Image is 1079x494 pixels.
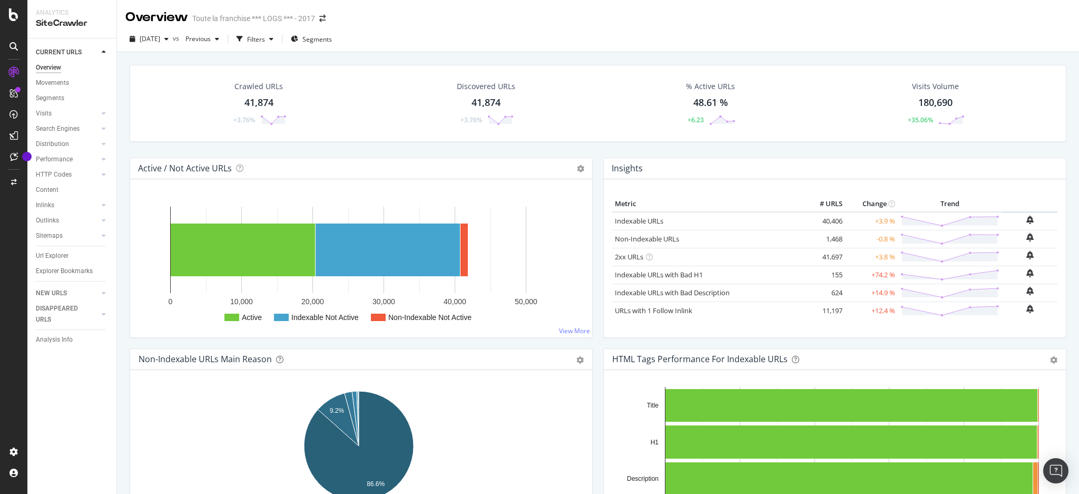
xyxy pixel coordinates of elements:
[36,8,108,17] div: Analytics
[444,297,466,306] text: 40,000
[140,34,160,43] span: 2025 Oct. 8th
[908,115,933,124] div: +35.06%
[615,288,730,297] a: Indexable URLs with Bad Description
[138,161,232,176] h4: Active / Not Active URLs
[36,154,73,165] div: Performance
[651,439,659,446] text: H1
[233,115,255,124] div: +3.76%
[36,250,109,261] a: Url Explorer
[36,230,63,241] div: Sitemaps
[247,35,265,44] div: Filters
[36,334,73,345] div: Analysis Info
[36,288,67,299] div: NEW URLS
[615,216,663,226] a: Indexable URLs
[1026,287,1034,295] div: bell-plus
[1026,305,1034,313] div: bell-plus
[515,297,537,306] text: 50,000
[301,297,324,306] text: 20,000
[367,480,385,488] text: 86.6%
[612,161,643,176] h4: Insights
[845,284,898,302] td: +14.9 %
[647,402,659,409] text: Title
[125,31,173,47] button: [DATE]
[36,139,99,150] a: Distribution
[36,288,99,299] a: NEW URLS
[36,266,109,277] a: Explorer Bookmarks
[36,154,99,165] a: Performance
[36,93,64,104] div: Segments
[36,185,109,196] a: Content
[36,215,99,226] a: Outlinks
[36,215,59,226] div: Outlinks
[230,297,253,306] text: 10,000
[36,303,99,325] a: DISAPPEARED URLS
[803,212,845,230] td: 40,406
[242,313,262,322] text: Active
[36,200,54,211] div: Inlinks
[36,108,52,119] div: Visits
[686,81,735,92] div: % Active URLs
[36,123,99,134] a: Search Engines
[1043,458,1068,483] div: Open Intercom Messenger
[912,81,959,92] div: Visits Volume
[36,123,80,134] div: Search Engines
[918,96,953,110] div: 180,690
[330,407,345,414] text: 9.2%
[36,200,99,211] a: Inlinks
[898,196,1002,212] th: Trend
[36,93,109,104] a: Segments
[169,297,173,306] text: 0
[612,354,788,364] div: HTML Tags Performance for Indexable URLs
[173,34,181,43] span: vs
[36,62,109,73] a: Overview
[388,313,472,322] text: Non-Indexable Not Active
[36,250,68,261] div: Url Explorer
[36,78,69,89] div: Movements
[287,31,336,47] button: Segments
[615,252,643,261] a: 2xx URLs
[22,152,32,161] div: Tooltip anchor
[302,35,332,44] span: Segments
[36,169,99,180] a: HTTP Codes
[291,313,359,322] text: Indexable Not Active
[36,47,82,58] div: CURRENT URLS
[627,475,659,482] text: Description
[36,47,99,58] a: CURRENT URLS
[615,234,679,244] a: Non-Indexable URLs
[192,13,315,24] div: Toute la franchise *** LOGS *** - 2017
[845,248,898,266] td: +3.8 %
[612,196,803,212] th: Metric
[460,115,482,124] div: +3.76%
[234,81,283,92] div: Crawled URLs
[125,8,188,26] div: Overview
[36,230,99,241] a: Sitemaps
[845,230,898,248] td: -0.8 %
[1026,251,1034,259] div: bell-plus
[845,266,898,284] td: +74.2 %
[181,34,211,43] span: Previous
[139,196,584,329] svg: A chart.
[244,96,273,110] div: 41,874
[181,31,223,47] button: Previous
[1026,233,1034,241] div: bell-plus
[472,96,501,110] div: 41,874
[1026,269,1034,277] div: bell-plus
[845,212,898,230] td: +3.9 %
[803,284,845,302] td: 624
[803,248,845,266] td: 41,697
[1050,356,1057,364] div: gear
[693,96,728,110] div: 48.61 %
[36,17,108,30] div: SiteCrawler
[845,196,898,212] th: Change
[36,62,61,73] div: Overview
[845,302,898,319] td: +12.4 %
[803,230,845,248] td: 1,468
[36,303,89,325] div: DISAPPEARED URLS
[577,165,584,172] i: Options
[36,266,93,277] div: Explorer Bookmarks
[372,297,395,306] text: 30,000
[139,354,272,364] div: Non-Indexable URLs Main Reason
[803,196,845,212] th: # URLS
[457,81,515,92] div: Discovered URLs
